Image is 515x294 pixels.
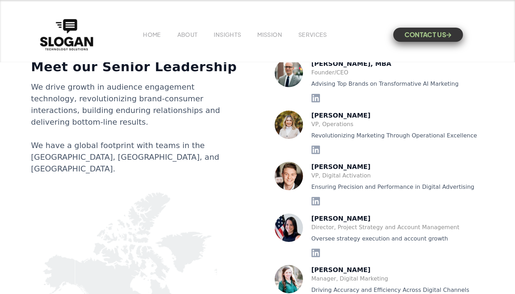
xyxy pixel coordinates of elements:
[311,68,484,77] div: Founder/CEO
[393,28,463,42] a: CONTACT US
[177,31,198,38] a: ABOUT
[311,234,484,243] div: Oversee strategy execution and account growth
[311,214,484,223] div: [PERSON_NAME]
[214,31,241,38] a: INSIGHTS
[311,183,484,191] div: Ensuring Precision and Performance in Digital Advertising
[275,111,303,139] img: Nicole Yearty
[311,131,484,140] div: Revolutionizing Marketing Through Operational Excellence
[31,81,241,186] div: We drive growth in audience engagement technology, revolutionizing brand-consumer interactions, b...
[311,265,484,275] div: [PERSON_NAME]
[298,31,327,38] a: SERVICES
[275,265,303,293] img: Caitlin Crawford
[311,162,484,171] div: [PERSON_NAME]
[311,223,484,232] div: Director, Project Strategy and Account Management
[446,33,451,37] span: 
[31,59,241,75] h2: Meet our Senior Leadership
[38,17,95,52] a: home
[311,80,484,88] div: Advising Top Brands on Transformative AI Marketing
[257,31,282,38] a: MISSION
[311,275,484,283] div: Manager, Digital Marketing
[311,59,484,68] div: [PERSON_NAME], MBA
[143,31,161,38] a: HOME
[311,171,484,180] div: VP, Digital Activation
[311,120,484,129] div: VP, Operations
[311,111,484,120] div: [PERSON_NAME]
